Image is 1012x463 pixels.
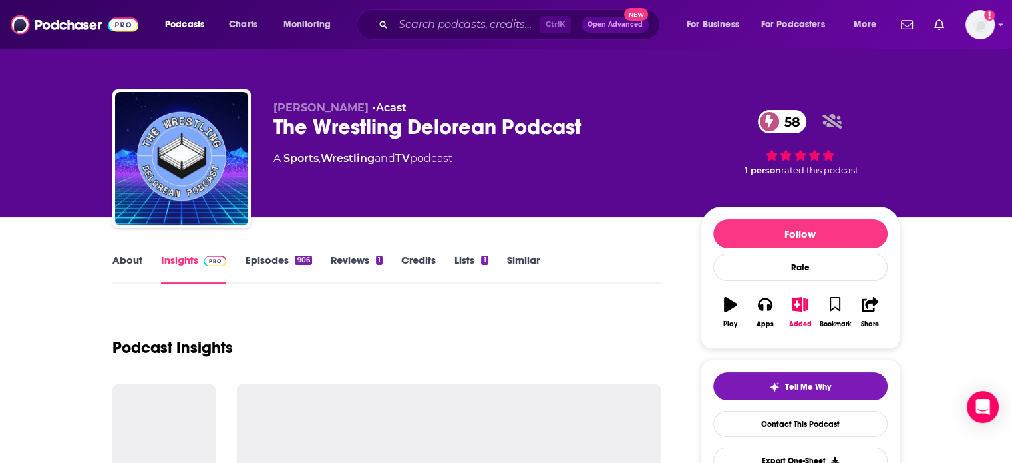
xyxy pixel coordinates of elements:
button: open menu [274,14,348,35]
button: open menu [677,14,756,35]
img: Podchaser Pro [204,256,227,266]
span: New [624,8,648,21]
button: Open AdvancedNew [582,17,649,33]
a: Similar [507,254,540,284]
svg: Add a profile image [984,10,995,21]
div: 1 [376,256,383,265]
span: rated this podcast [781,165,858,175]
input: Search podcasts, credits, & more... [393,14,540,35]
button: Apps [748,288,782,336]
a: Acast [376,101,407,114]
a: Reviews1 [331,254,383,284]
span: Tell Me Why [785,382,831,392]
div: Play [723,320,737,328]
span: For Business [687,15,739,34]
div: Bookmark [819,320,850,328]
span: Monitoring [283,15,331,34]
span: • [372,101,407,114]
span: 58 [771,110,807,133]
a: Lists1 [454,254,488,284]
div: Rate [713,254,888,281]
div: A podcast [273,151,452,167]
button: Added [782,288,817,336]
div: Search podcasts, credits, & more... [369,9,673,40]
a: Charts [220,14,265,35]
a: About [112,254,142,284]
div: Added [789,320,812,328]
a: Episodes906 [245,254,311,284]
span: For Podcasters [761,15,825,34]
span: Podcasts [165,15,204,34]
button: tell me why sparkleTell Me Why [713,372,888,400]
img: tell me why sparkle [769,382,780,392]
button: open menu [156,14,222,35]
a: 58 [758,110,807,133]
span: and [375,152,395,165]
span: 1 person [745,165,781,175]
a: Credits [401,254,436,284]
a: Show notifications dropdown [896,13,918,36]
div: 1 [481,256,488,265]
a: Sports [283,152,319,165]
button: Share [852,288,887,336]
span: [PERSON_NAME] [273,101,369,114]
img: The Wrestling Delorean Podcast [115,92,248,225]
span: , [319,152,321,165]
button: Follow [713,219,888,248]
button: open menu [844,14,893,35]
img: User Profile [965,10,995,39]
div: Apps [757,320,774,328]
button: open menu [753,14,844,35]
a: Wrestling [321,152,375,165]
a: TV [395,152,410,165]
a: Show notifications dropdown [929,13,949,36]
h1: Podcast Insights [112,338,233,358]
div: 906 [295,256,311,265]
button: Play [713,288,748,336]
button: Show profile menu [965,10,995,39]
div: Share [861,320,879,328]
a: Contact This Podcast [713,411,888,437]
a: InsightsPodchaser Pro [161,254,227,284]
div: 58 1 personrated this podcast [701,101,900,184]
button: Bookmark [818,288,852,336]
img: Podchaser - Follow, Share and Rate Podcasts [11,12,138,37]
div: Open Intercom Messenger [967,391,999,423]
span: Open Advanced [588,21,643,28]
span: Logged in as NickG [965,10,995,39]
span: More [854,15,876,34]
span: Charts [229,15,257,34]
span: Ctrl K [540,16,571,33]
